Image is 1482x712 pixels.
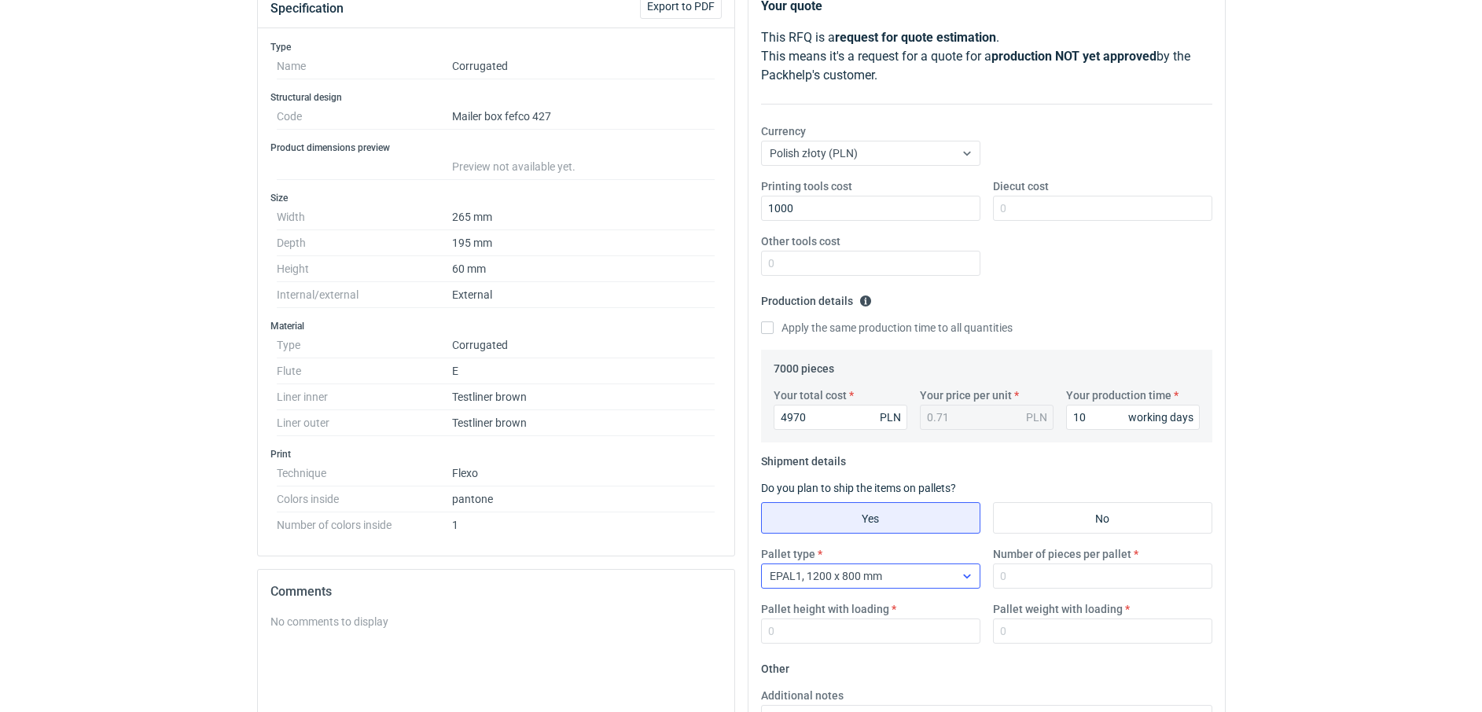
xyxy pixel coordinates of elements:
[1066,405,1200,430] input: 0
[452,410,715,436] dd: Testliner brown
[993,546,1131,562] label: Number of pieces per pallet
[452,461,715,486] dd: Flexo
[761,601,889,617] label: Pallet height with loading
[761,618,980,644] input: 0
[993,618,1212,644] input: 0
[761,178,852,194] label: Printing tools cost
[993,563,1212,589] input: 0
[270,582,722,601] h2: Comments
[770,570,882,582] span: EPAL1, 1200 x 800 mm
[880,409,901,425] div: PLN
[452,256,715,282] dd: 60 mm
[452,332,715,358] dd: Corrugated
[1128,409,1193,425] div: working days
[270,448,722,461] h3: Print
[270,614,722,629] div: No comments to display
[270,41,722,53] h3: Type
[452,160,576,173] span: Preview not available yet.
[993,601,1123,617] label: Pallet weight with loading
[277,230,452,256] dt: Depth
[277,461,452,486] dt: Technique
[277,204,452,230] dt: Width
[993,196,1212,221] input: 0
[761,28,1212,85] p: This RFQ is a . This means it's a request for a quote for a by the Packhelp's customer.
[270,91,722,104] h3: Structural design
[452,53,715,79] dd: Corrugated
[452,204,715,230] dd: 265 mm
[277,104,452,130] dt: Code
[761,656,789,675] legend: Other
[647,1,715,12] span: Export to PDF
[277,53,452,79] dt: Name
[774,356,834,375] legend: 7000 pieces
[452,358,715,384] dd: E
[277,332,452,358] dt: Type
[277,384,452,410] dt: Liner inner
[277,358,452,384] dt: Flute
[452,486,715,512] dd: pantone
[761,196,980,221] input: 0
[761,449,846,468] legend: Shipment details
[270,141,722,154] h3: Product dimensions preview
[761,482,956,494] label: Do you plan to ship the items on pallets?
[270,320,722,332] h3: Material
[761,123,806,139] label: Currency
[277,256,452,282] dt: Height
[277,410,452,436] dt: Liner outer
[761,546,815,562] label: Pallet type
[761,288,872,307] legend: Production details
[993,502,1212,534] label: No
[774,387,847,403] label: Your total cost
[761,688,844,703] label: Additional notes
[920,387,1012,403] label: Your price per unit
[452,384,715,410] dd: Testliner brown
[1026,409,1047,425] div: PLN
[277,512,452,531] dt: Number of colors inside
[761,251,980,276] input: 0
[770,147,858,160] span: Polish złoty (PLN)
[270,192,722,204] h3: Size
[1066,387,1171,403] label: Your production time
[761,233,840,249] label: Other tools cost
[452,230,715,256] dd: 195 mm
[452,282,715,308] dd: External
[774,405,907,430] input: 0
[452,104,715,130] dd: Mailer box fefco 427
[993,178,1049,194] label: Diecut cost
[452,512,715,531] dd: 1
[277,486,452,512] dt: Colors inside
[761,320,1013,336] label: Apply the same production time to all quantities
[761,502,980,534] label: Yes
[277,282,452,308] dt: Internal/external
[991,49,1157,64] strong: production NOT yet approved
[835,30,996,45] strong: request for quote estimation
